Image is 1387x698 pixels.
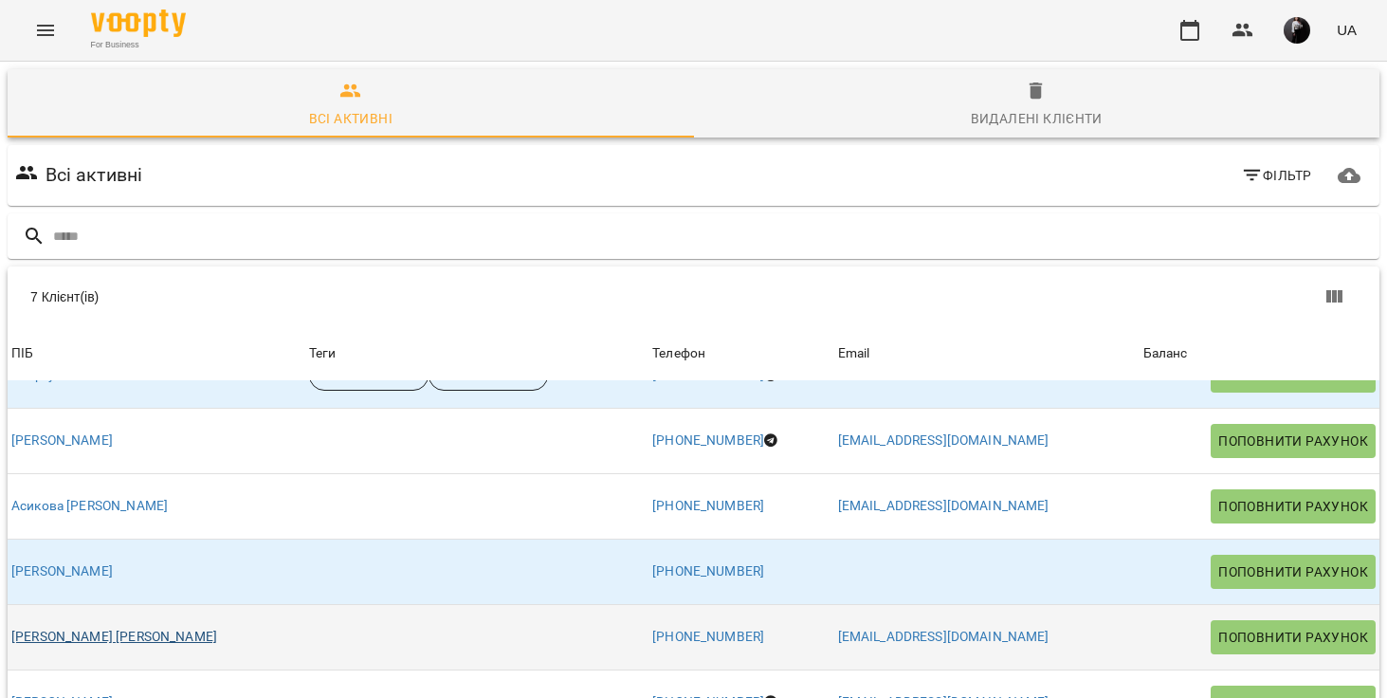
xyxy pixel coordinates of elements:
div: Теги [309,342,645,365]
span: Телефон [652,342,830,365]
span: Поповнити рахунок [1218,430,1368,452]
span: ПІБ [11,342,301,365]
img: Voopty Logo [91,9,186,37]
div: Всі активні [309,107,392,130]
div: Sort [1143,342,1188,365]
a: [PHONE_NUMBER] [652,563,764,579]
span: UA [1337,20,1357,40]
div: Sort [838,342,870,365]
h6: Всі активні [46,160,143,190]
div: Баланс [1143,342,1188,365]
a: [PHONE_NUMBER] [652,432,764,448]
a: [PHONE_NUMBER] [652,367,764,382]
div: Table Toolbar [8,266,1379,327]
div: Телефон [652,342,705,365]
div: Email [838,342,870,365]
span: Фільтр [1241,164,1312,187]
span: Поповнити рахунок [1218,626,1368,649]
div: ПІБ [11,342,33,365]
button: Показати колонки [1311,274,1357,320]
a: [PERSON_NAME] [11,432,113,450]
button: Фільтр [1233,158,1320,193]
a: [EMAIL_ADDRESS][DOMAIN_NAME] [838,629,1049,644]
a: [EMAIL_ADDRESS][DOMAIN_NAME] [838,432,1049,448]
a: Асикова [PERSON_NAME] [11,497,168,516]
img: 221398f9b76cea843ea066afa9f58774.jpeg [1284,17,1310,44]
span: Баланс [1143,342,1376,365]
a: [PERSON_NAME] [PERSON_NAME] [11,628,217,647]
a: [PHONE_NUMBER] [652,629,764,644]
a: [EMAIL_ADDRESS][DOMAIN_NAME] [838,498,1049,513]
span: Email [838,342,1136,365]
a: [PHONE_NUMBER] [652,498,764,513]
button: UA [1329,12,1364,47]
span: Поповнити рахунок [1218,495,1368,518]
button: Menu [23,8,68,53]
a: [PERSON_NAME] [11,562,113,581]
button: Поповнити рахунок [1211,489,1376,523]
button: Поповнити рахунок [1211,555,1376,589]
div: 7 Клієнт(ів) [30,287,705,306]
div: Sort [11,342,33,365]
button: Поповнити рахунок [1211,424,1376,458]
span: Поповнити рахунок [1218,560,1368,583]
div: Видалені клієнти [971,107,1103,130]
div: Sort [652,342,705,365]
button: Поповнити рахунок [1211,620,1376,654]
span: For Business [91,39,186,51]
